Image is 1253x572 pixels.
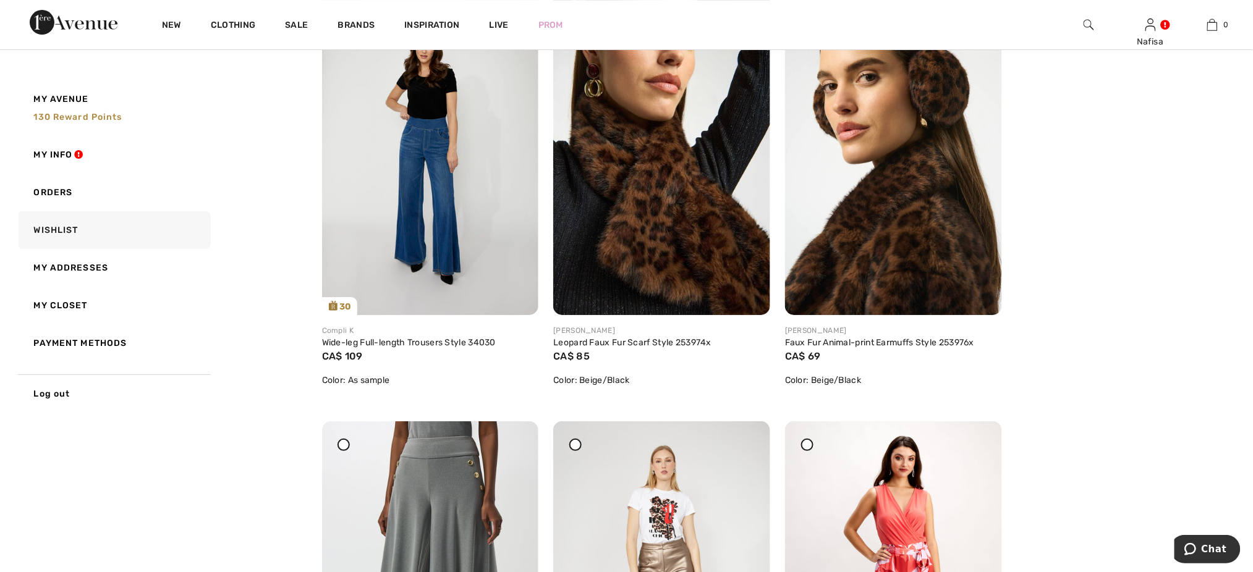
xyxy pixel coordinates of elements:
[34,112,122,122] span: 130 Reward points
[34,93,89,106] span: My Avenue
[553,337,711,348] a: Leopard Faux Fur Scarf Style 253974x
[490,19,509,32] a: Live
[785,374,1002,387] div: Color: Beige/Black
[16,174,211,211] a: Orders
[211,20,255,33] a: Clothing
[404,20,459,33] span: Inspiration
[1224,19,1229,30] span: 0
[553,350,590,362] span: CA$ 85
[16,324,211,362] a: Payment Methods
[553,374,770,387] div: Color: Beige/Black
[16,211,211,249] a: Wishlist
[322,350,363,362] span: CA$ 109
[322,337,496,348] a: Wide-leg Full-length Trousers Style 34030
[162,20,181,33] a: New
[553,325,770,336] div: [PERSON_NAME]
[1207,17,1218,32] img: My Bag
[785,350,821,362] span: CA$ 69
[1145,19,1156,30] a: Sign In
[338,20,375,33] a: Brands
[16,374,211,413] a: Log out
[1145,17,1156,32] img: My Info
[16,249,211,287] a: My Addresses
[1182,17,1242,32] a: 0
[16,287,211,324] a: My Closet
[1120,35,1181,48] div: Nafisa
[1084,17,1094,32] img: search the website
[538,19,563,32] a: Prom
[16,136,211,174] a: My Info
[322,325,539,336] div: Compli K
[785,325,1002,336] div: [PERSON_NAME]
[322,374,539,387] div: Color: As sample
[1174,535,1241,566] iframe: Opens a widget where you can chat to one of our agents
[785,337,974,348] a: Faux Fur Animal-print Earmuffs Style 253976x
[285,20,308,33] a: Sale
[30,10,117,35] img: 1ère Avenue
